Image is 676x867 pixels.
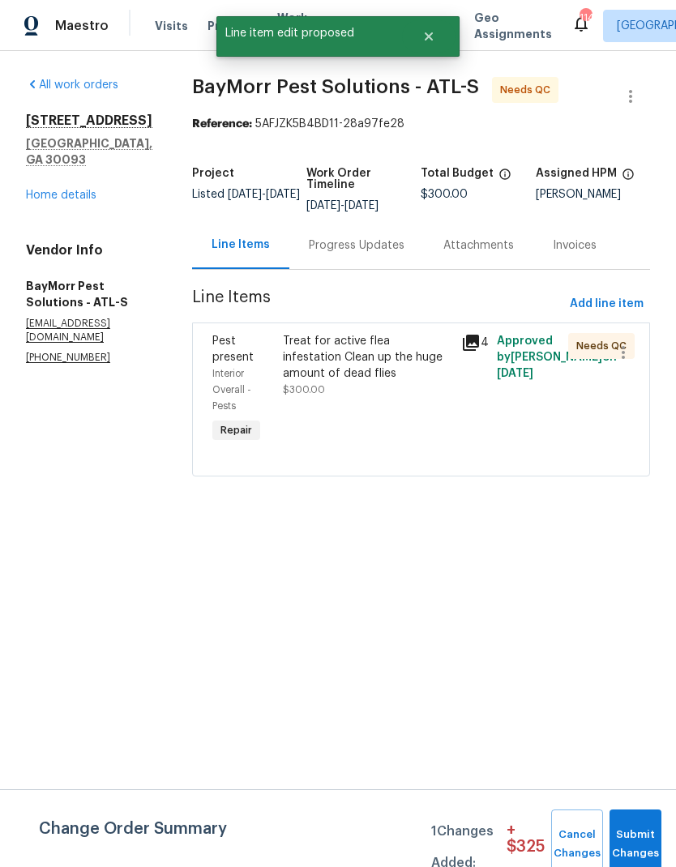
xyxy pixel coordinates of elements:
[570,294,644,314] span: Add line item
[26,79,118,91] a: All work orders
[55,18,109,34] span: Maestro
[212,237,270,253] div: Line Items
[228,189,262,200] span: [DATE]
[192,77,479,96] span: BayMorr Pest Solutions - ATL-S
[192,116,650,132] div: 5AFJZK5B4BD11-28a97fe28
[536,168,617,179] h5: Assigned HPM
[306,200,379,211] span: -
[216,16,402,50] span: Line item edit proposed
[421,168,494,179] h5: Total Budget
[214,422,259,438] span: Repair
[497,368,533,379] span: [DATE]
[266,189,300,200] span: [DATE]
[474,10,552,42] span: Geo Assignments
[498,168,511,189] span: The total cost of line items that have been proposed by Opendoor. This sum includes line items th...
[344,200,379,211] span: [DATE]
[192,189,300,200] span: Listed
[192,168,234,179] h5: Project
[212,369,251,411] span: Interior Overall - Pests
[192,118,252,130] b: Reference:
[26,242,153,258] h4: Vendor Info
[497,335,617,379] span: Approved by [PERSON_NAME] on
[283,333,451,382] div: Treat for active flea infestation Clean up the huge amount of dead flies
[622,168,635,189] span: The hpm assigned to this work order.
[277,10,319,42] span: Work Orders
[461,333,487,352] div: 4
[228,189,300,200] span: -
[580,10,591,26] div: 114
[421,189,468,200] span: $300.00
[208,18,258,34] span: Projects
[500,82,557,98] span: Needs QC
[26,190,96,201] a: Home details
[283,385,325,395] span: $300.00
[553,237,597,254] div: Invoices
[309,237,404,254] div: Progress Updates
[443,237,514,254] div: Attachments
[306,200,340,211] span: [DATE]
[26,278,153,310] h5: BayMorr Pest Solutions - ATL-S
[306,168,421,190] h5: Work Order Timeline
[576,338,633,354] span: Needs QC
[402,20,456,53] button: Close
[563,289,650,319] button: Add line item
[212,335,254,363] span: Pest present
[155,18,188,34] span: Visits
[536,189,650,200] div: [PERSON_NAME]
[192,289,563,319] span: Line Items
